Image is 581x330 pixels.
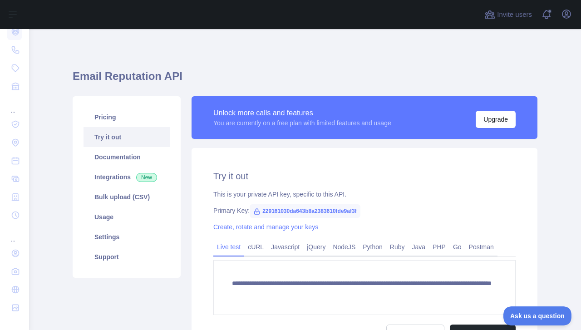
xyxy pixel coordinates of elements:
a: NodeJS [329,240,359,254]
a: PHP [429,240,449,254]
a: Create, rotate and manage your keys [213,223,318,231]
div: ... [7,225,22,243]
span: New [136,173,157,182]
a: Support [84,247,170,267]
span: Invite users [497,10,532,20]
a: Bulk upload (CSV) [84,187,170,207]
a: Documentation [84,147,170,167]
div: ... [7,96,22,114]
a: Ruby [386,240,409,254]
button: Invite users [483,7,534,22]
a: Usage [84,207,170,227]
a: Settings [84,227,170,247]
div: Primary Key: [213,206,516,215]
div: Unlock more calls and features [213,108,391,118]
a: cURL [244,240,267,254]
div: You are currently on a free plan with limited features and usage [213,118,391,128]
a: Go [449,240,465,254]
a: Javascript [267,240,303,254]
iframe: Toggle Customer Support [503,306,572,325]
h1: Email Reputation API [73,69,537,91]
a: jQuery [303,240,329,254]
a: Python [359,240,386,254]
button: Upgrade [476,111,516,128]
a: Live test [213,240,244,254]
div: This is your private API key, specific to this API. [213,190,516,199]
h2: Try it out [213,170,516,182]
a: Integrations New [84,167,170,187]
a: Try it out [84,127,170,147]
span: 229161030da643b8a2383610fde9af3f [250,204,360,218]
a: Java [409,240,429,254]
a: Postman [465,240,497,254]
a: Pricing [84,107,170,127]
